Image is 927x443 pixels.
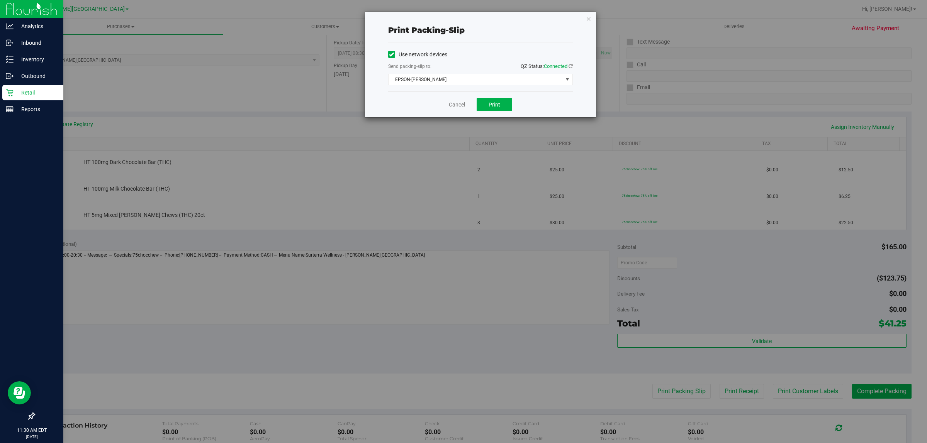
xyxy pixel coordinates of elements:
p: 11:30 AM EDT [3,427,60,434]
inline-svg: Reports [6,105,14,113]
a: Cancel [449,101,465,109]
label: Send packing-slip to: [388,63,431,70]
span: QZ Status: [521,63,573,69]
inline-svg: Analytics [6,22,14,30]
iframe: Resource center [8,381,31,404]
p: [DATE] [3,434,60,440]
inline-svg: Retail [6,89,14,96]
p: Inbound [14,38,60,47]
p: Retail [14,88,60,97]
label: Use network devices [388,51,447,59]
span: Connected [544,63,567,69]
inline-svg: Inbound [6,39,14,47]
span: select [562,74,572,85]
p: Inventory [14,55,60,64]
inline-svg: Inventory [6,56,14,63]
p: Reports [14,105,60,114]
inline-svg: Outbound [6,72,14,80]
p: Analytics [14,22,60,31]
span: Print packing-slip [388,25,465,35]
span: Print [489,101,500,108]
p: Outbound [14,71,60,81]
span: EPSON-[PERSON_NAME] [389,74,563,85]
button: Print [477,98,512,111]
